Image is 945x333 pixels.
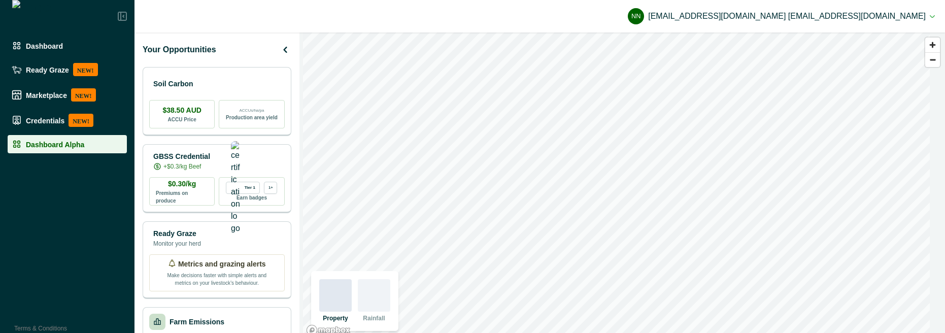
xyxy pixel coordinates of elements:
p: Premiums on produce [156,189,208,205]
p: Soil Carbon [153,79,193,89]
p: Farm Emissions [170,317,224,327]
p: Metrics and grazing alerts [178,259,266,270]
p: NEW! [73,63,98,76]
a: MarketplaceNEW! [8,84,127,106]
p: Make decisions faster with simple alerts and metrics on your livestock’s behaviour. [166,270,267,287]
a: Ready GrazeNEW! [8,59,127,80]
p: Ready Graze [153,228,201,239]
p: +$0.3/kg Beef [163,162,201,171]
p: NEW! [71,88,96,102]
a: Dashboard [8,37,127,55]
p: Earn badges [237,194,267,202]
p: NEW! [69,114,93,127]
p: $0.30/kg [168,179,196,189]
p: 1+ [268,185,273,190]
p: Rainfall [363,314,385,323]
p: ACCUs/ha/pa [239,108,264,114]
p: $38.50 AUD [162,105,201,116]
p: Production area yield [226,114,278,121]
img: certification logo [231,141,240,235]
p: ACCU Price [168,116,196,123]
a: Terms & Conditions [14,325,67,332]
p: GBSS Credential [153,151,210,162]
p: Marketplace [26,91,67,99]
p: Monitor your herd [153,239,201,248]
div: more credentials avaialble [264,182,277,194]
button: Zoom out [925,52,940,67]
p: Ready Graze [26,65,69,74]
span: Zoom out [925,53,940,67]
p: Your Opportunities [143,44,216,56]
p: Credentials [26,116,64,124]
button: Zoom in [925,38,940,52]
p: Dashboard Alpha [26,140,84,148]
a: Dashboard Alpha [8,135,127,153]
p: Dashboard [26,42,63,50]
p: Property [323,314,348,323]
a: CredentialsNEW! [8,110,127,131]
button: noscp@agriprove.io noscp@agriprove.io[EMAIL_ADDRESS][DOMAIN_NAME] [EMAIL_ADDRESS][DOMAIN_NAME] [628,4,935,28]
p: Tier 1 [245,185,255,190]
